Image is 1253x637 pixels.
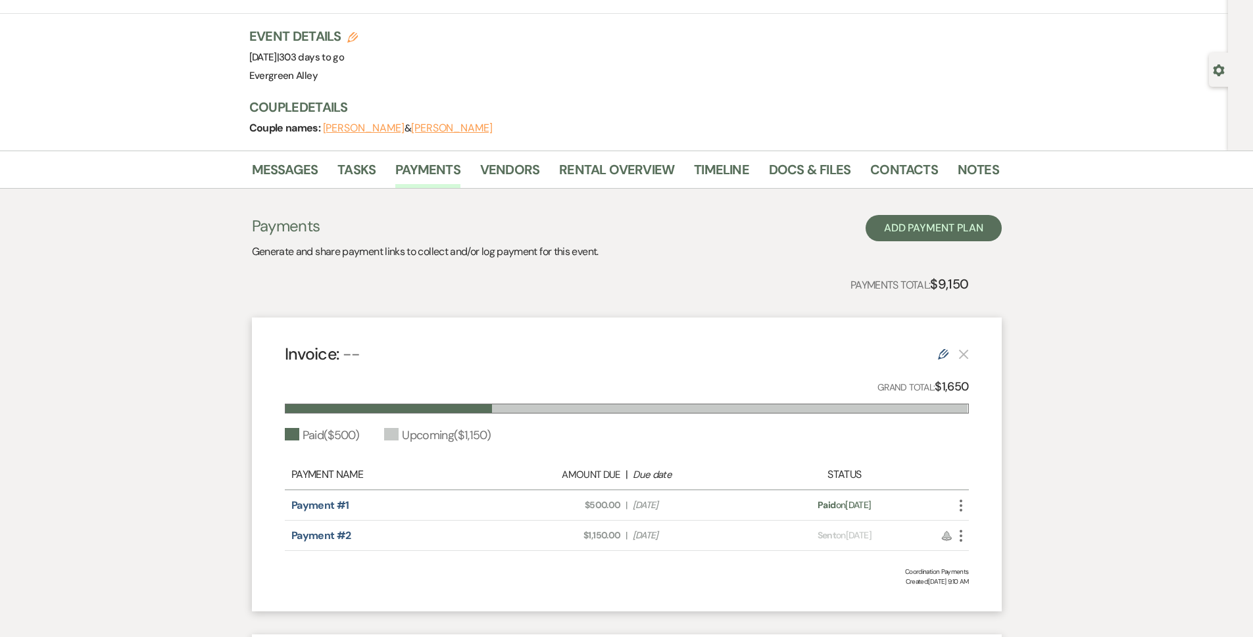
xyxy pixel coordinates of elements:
p: Payments Total: [850,273,969,295]
a: Messages [252,159,318,188]
button: Add Payment Plan [866,215,1002,241]
h4: Invoice: [285,342,360,366]
span: | [626,498,627,512]
div: Amount Due [499,467,620,483]
span: Paid [818,499,835,511]
span: -- [343,343,360,365]
h3: Event Details [249,27,358,45]
a: Vendors [480,159,539,188]
a: Contacts [870,159,938,188]
span: Couple names: [249,121,323,135]
div: Due date [633,467,754,483]
strong: $1,650 [935,379,968,394]
span: $500.00 [499,498,620,512]
button: [PERSON_NAME] [411,123,493,133]
span: Evergreen Alley [249,69,318,82]
span: 303 days to go [279,51,344,64]
div: Upcoming ( $1,150 ) [384,427,491,444]
span: & [323,122,493,135]
span: Created: [DATE] 9:10 AM [285,577,969,586]
a: Payment #1 [291,498,349,512]
strong: $9,150 [930,275,968,293]
button: [PERSON_NAME] [323,123,405,133]
div: Paid ( $500 ) [285,427,360,444]
button: This payment plan cannot be deleted because it contains links that have been paid through Weven’s... [958,348,969,360]
h3: Payments [252,215,599,237]
span: [DATE] [633,498,754,512]
span: $1,150.00 [499,529,620,542]
span: [DATE] [633,529,754,542]
span: Sent [818,529,836,541]
span: [DATE] [249,51,345,64]
button: Open lead details [1213,63,1225,76]
span: | [626,529,627,542]
a: Rental Overview [559,159,674,188]
span: | [277,51,344,64]
a: Payment #2 [291,529,351,542]
div: on [DATE] [760,498,928,512]
a: Tasks [337,159,376,188]
div: Payment Name [291,467,493,483]
div: | [493,467,761,483]
a: Docs & Files [769,159,850,188]
p: Generate and share payment links to collect and/or log payment for this event. [252,243,599,260]
a: Timeline [694,159,749,188]
p: Grand Total: [877,377,969,396]
div: Status [760,467,928,483]
h3: Couple Details [249,98,986,116]
a: Notes [958,159,999,188]
div: on [DATE] [760,529,928,542]
a: Payments [395,159,460,188]
div: Coordination Payments [285,567,969,577]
